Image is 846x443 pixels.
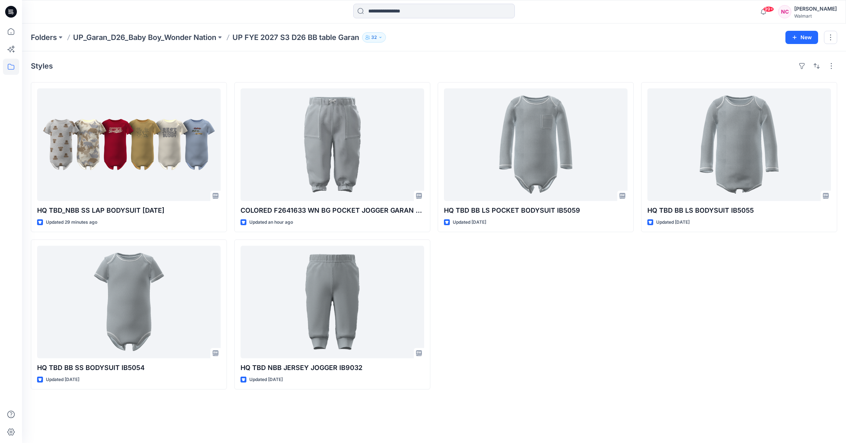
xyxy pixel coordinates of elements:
[444,205,628,216] p: HQ TBD BB LS POCKET BODYSUIT IB5059
[656,219,690,226] p: Updated [DATE]
[46,376,79,384] p: Updated [DATE]
[444,88,628,201] a: HQ TBD BB LS POCKET BODYSUIT IB5059
[37,88,221,201] a: HQ TBD_NBB SS LAP BODYSUIT 08.06.25
[794,4,837,13] div: [PERSON_NAME]
[37,205,221,216] p: HQ TBD_NBB SS LAP BODYSUIT [DATE]
[37,246,221,358] a: HQ TBD BB SS BODYSUIT IB5054
[371,33,377,41] p: 32
[241,246,424,358] a: HQ TBD NBB JERSEY JOGGER IB9032
[73,32,216,43] a: UP_Garan_D26_Baby Boy_Wonder Nation
[31,32,57,43] a: Folders
[453,219,486,226] p: Updated [DATE]
[778,5,791,18] div: NC
[241,88,424,201] a: COLORED F2641633 WN BG POCKET JOGGER GARAN OPTION
[46,219,97,226] p: Updated 29 minutes ago
[232,32,359,43] p: UP FYE 2027 S3 D26 BB table Garan
[647,205,831,216] p: HQ TBD BB LS BODYSUIT IB5055
[362,32,386,43] button: 32
[249,219,293,226] p: Updated an hour ago
[794,13,837,19] div: Walmart
[249,376,283,384] p: Updated [DATE]
[31,62,53,70] h4: Styles
[763,6,774,12] span: 99+
[241,205,424,216] p: COLORED F2641633 WN BG POCKET JOGGER GARAN OPTION
[647,88,831,201] a: HQ TBD BB LS BODYSUIT IB5055
[37,363,221,373] p: HQ TBD BB SS BODYSUIT IB5054
[785,31,818,44] button: New
[241,363,424,373] p: HQ TBD NBB JERSEY JOGGER IB9032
